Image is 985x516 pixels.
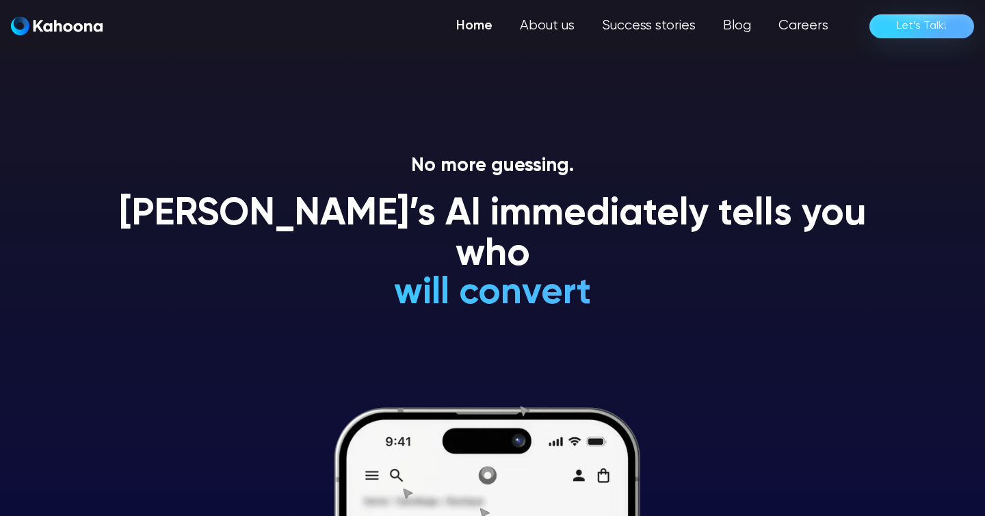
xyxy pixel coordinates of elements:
a: About us [506,12,588,40]
h1: [PERSON_NAME]’s AI immediately tells you who [103,194,882,276]
a: Home [443,12,506,40]
p: No more guessing. [103,155,882,178]
a: Blog [709,12,765,40]
div: Let’s Talk! [897,15,947,37]
img: Kahoona logo white [11,16,103,36]
a: Let’s Talk! [869,14,974,38]
a: home [11,16,103,36]
h1: will convert [291,273,694,313]
a: Careers [765,12,842,40]
a: Success stories [588,12,709,40]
